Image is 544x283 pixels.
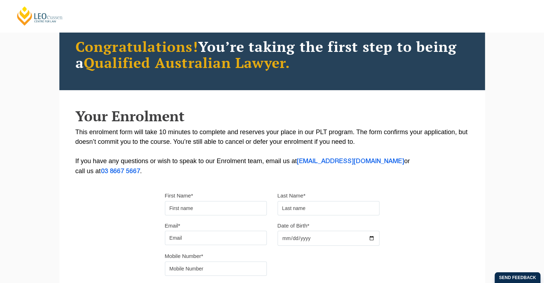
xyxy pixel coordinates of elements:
[278,201,379,215] input: Last name
[75,37,198,56] span: Congratulations!
[165,262,267,276] input: Mobile Number
[165,192,193,199] label: First Name*
[165,231,267,245] input: Email
[75,108,469,124] h2: Your Enrolment
[297,158,404,164] a: [EMAIL_ADDRESS][DOMAIN_NAME]
[84,53,290,72] span: Qualified Australian Lawyer.
[75,38,469,70] h2: You’re taking the first step to being a
[75,127,469,176] p: This enrolment form will take 10 minutes to complete and reserves your place in our PLT program. ...
[165,222,180,229] label: Email*
[101,169,140,174] a: 03 8667 5667
[165,253,204,260] label: Mobile Number*
[165,201,267,215] input: First name
[16,6,64,26] a: [PERSON_NAME] Centre for Law
[278,222,309,229] label: Date of Birth*
[278,192,305,199] label: Last Name*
